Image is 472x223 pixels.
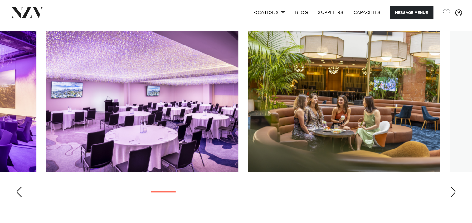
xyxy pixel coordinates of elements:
[313,6,348,19] a: SUPPLIERS
[248,31,440,172] swiper-slide: 10 / 29
[246,6,290,19] a: Locations
[348,6,386,19] a: Capacities
[290,6,313,19] a: BLOG
[390,6,433,19] button: Message Venue
[10,7,44,18] img: nzv-logo.png
[46,31,238,172] swiper-slide: 9 / 29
